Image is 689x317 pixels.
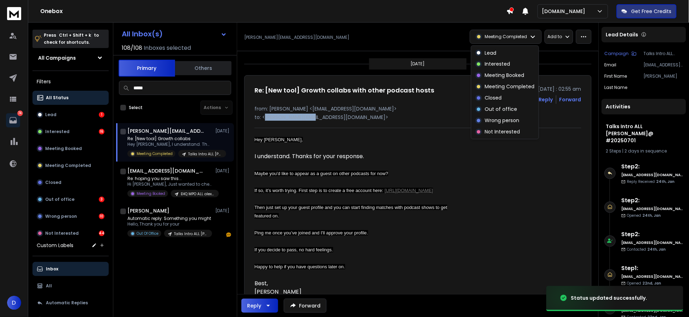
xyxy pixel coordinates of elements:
p: [DATE] [215,168,231,174]
p: Out of office [485,106,517,113]
p: Closed [45,180,61,185]
label: Select [129,105,143,110]
p: [PERSON_NAME][EMAIL_ADDRESS][DOMAIN_NAME] [244,35,349,40]
span: 2 Steps [606,148,622,154]
p: from: [PERSON_NAME] <[EMAIL_ADDRESS][DOMAIN_NAME]> [254,105,581,112]
p: to: <[PERSON_NAME][EMAIL_ADDRESS][DOMAIN_NAME]> [254,114,581,121]
p: Get Free Credits [631,8,672,15]
h6: [EMAIL_ADDRESS][DOMAIN_NAME] [622,274,683,279]
span: If so, it’s worth trying. First step is to create a free account here: [254,188,385,193]
p: Talks Intro ALL [PERSON_NAME]@ #20250701 [188,151,222,157]
h6: Step 2 : [622,230,683,239]
p: Hello, Thank you for your [127,221,212,227]
p: Lead [485,49,496,56]
p: Campaign [605,51,629,56]
span: 24th, Jan [657,179,675,184]
p: 74 [17,110,23,116]
p: Meeting Completed [137,151,173,156]
p: [DATE] : 02:55 am [538,85,581,92]
p: Interested [45,129,70,134]
span: Then just set up your guest profile and you can start finding matches with podcast shows to get f... [254,205,447,219]
h6: [EMAIL_ADDRESS][DOMAIN_NAME] [622,240,683,245]
p: Lead Details [606,31,639,38]
h1: All Inbox(s) [122,30,163,37]
p: Meeting Completed [485,34,527,40]
span: Ping me once you’ve joined and I'll approve your profile. [254,230,368,235]
div: Activities [602,99,686,114]
p: Talks Intro ALL [PERSON_NAME]@ #2.1 [174,231,208,237]
p: Meeting Booked [137,191,165,196]
p: Meeting Booked [485,72,524,79]
div: 1 [99,112,104,118]
p: Hi [PERSON_NAME], Just wanted to check [127,181,212,187]
button: Primary [119,60,175,77]
div: Forward [559,96,581,103]
h6: Step 2 : [622,196,683,205]
h6: [EMAIL_ADDRESS][DOMAIN_NAME] [622,206,683,211]
h6: Step 2 : [622,162,683,171]
p: Re: hoping you saw this... [127,176,212,181]
div: 3 [99,197,104,202]
p: Email [605,62,617,68]
p: Talks Intro ALL [PERSON_NAME]@ #20250701 [644,51,683,56]
span: Hey [PERSON_NAME], [254,137,303,142]
p: Out of office [45,197,74,202]
p: Out Of Office [137,231,158,236]
h1: Talks Intro ALL [PERSON_NAME]@ #20250701 [606,123,682,144]
p: First Name [605,73,627,79]
button: Others [175,60,232,76]
div: 16 [99,129,104,134]
p: Press to check for shortcuts. [44,32,99,46]
p: Not Interested [485,128,520,136]
div: I understand. Thanks for your response. [254,152,461,161]
p: Inbox [46,266,58,272]
span: 108 / 108 [122,44,142,52]
h6: Step 1 : [622,264,683,273]
p: Wrong person [45,214,77,219]
img: logo [7,7,21,20]
p: Re: [New tool] Growth collabs [127,136,212,142]
p: All Status [46,95,68,101]
div: 44 [99,231,104,236]
p: EHQ MPO ALL alex@ #1_0110 [181,191,215,197]
span: Happy to help if you have questions later on. [254,264,345,269]
div: 10 [99,214,104,219]
h1: Onebox [40,7,507,16]
p: Hey [PERSON_NAME], I understand. Thanks for [127,142,212,147]
p: Closed [485,95,502,102]
span: D [7,296,21,310]
button: Reply [539,96,553,103]
button: Forward [284,299,326,313]
p: [DATE] [411,61,425,67]
h3: Inboxes selected [144,44,191,52]
span: Maybe you'd like to appear as a guest on other podcasts for now? [254,171,388,176]
p: Not Interested [45,231,79,236]
h1: [PERSON_NAME] [127,207,169,214]
p: Last Name [605,85,628,90]
p: [DATE] [215,128,231,134]
h6: [EMAIL_ADDRESS][DOMAIN_NAME] [622,172,683,178]
p: All [46,283,52,289]
p: Meeting Booked [45,146,82,151]
div: Reply [247,302,261,309]
p: [DATE] [215,208,231,214]
p: Automatic Replies [46,300,88,306]
p: [PERSON_NAME] [644,73,683,79]
p: Automatic reply: Something you might [127,216,212,221]
p: [EMAIL_ADDRESS][DOMAIN_NAME] [644,62,683,68]
h1: All Campaigns [38,54,76,61]
p: Interested [485,61,510,68]
span: Ctrl + Shift + k [58,31,92,39]
p: Meeting Completed [485,83,534,90]
div: Best, [PERSON_NAME] Co-Founder at [DOMAIN_NAME] [254,279,461,305]
h1: Re: [New tool] Growth collabs with other podcast hosts [254,85,435,95]
span: If you decide to pass, no hard feelings. [254,247,333,252]
p: Reply Received [627,179,675,184]
p: Lead [45,112,56,118]
span: 24th, Jan [643,213,661,218]
h3: Custom Labels [37,242,73,249]
h1: [PERSON_NAME][EMAIL_ADDRESS][DOMAIN_NAME] [127,127,205,134]
p: Meeting Completed [45,163,91,168]
p: [DOMAIN_NAME] [542,8,588,15]
p: Wrong person [485,117,519,124]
